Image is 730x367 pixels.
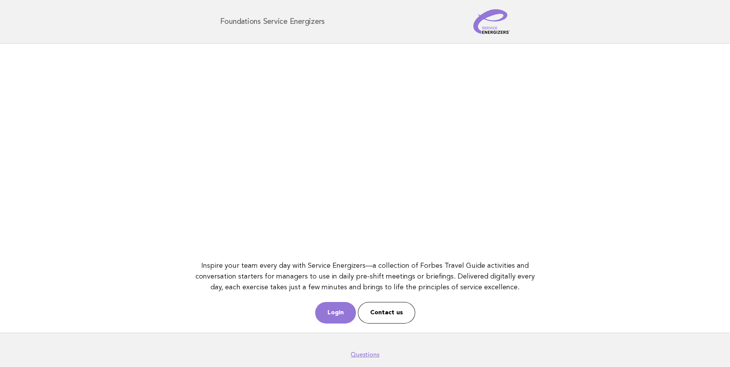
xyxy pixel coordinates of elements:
a: Contact us [358,302,415,324]
img: Service Energizers [473,9,510,34]
a: Login [315,302,356,324]
a: Questions [351,351,379,359]
h1: Foundations Service Energizers [220,18,325,25]
iframe: YouTube video player [192,53,538,248]
p: Inspire your team every day with Service Energizers—a collection of Forbes Travel Guide activitie... [192,260,538,293]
